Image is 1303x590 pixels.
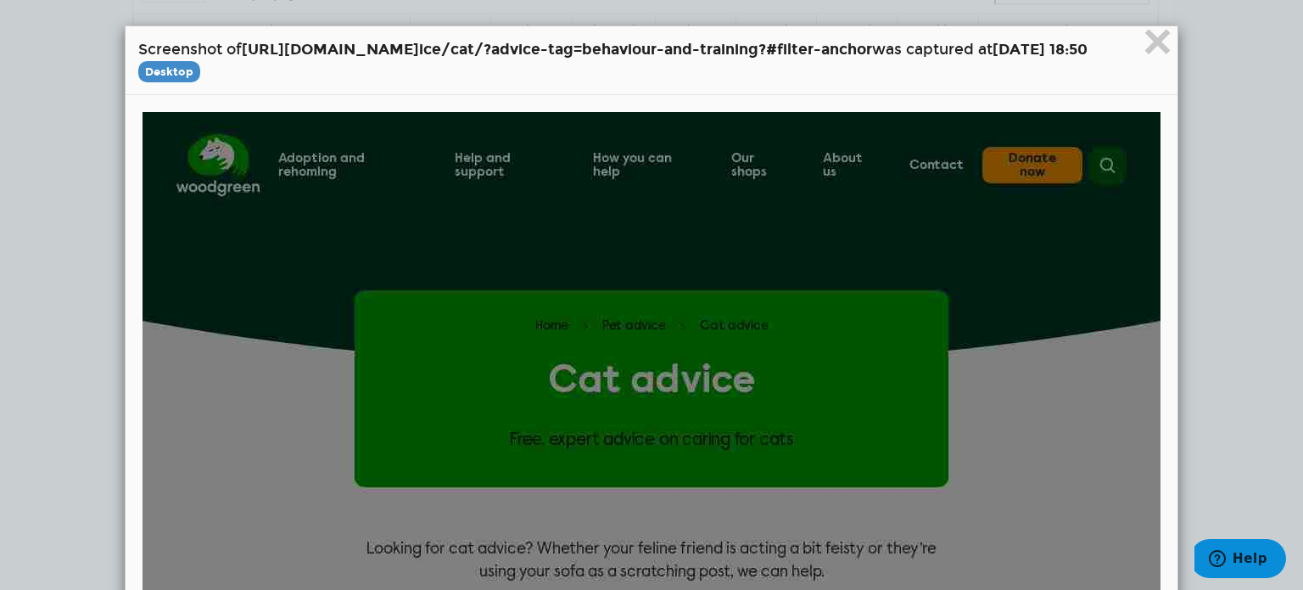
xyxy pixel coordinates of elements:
strong: [DATE] 18:50 [993,40,1088,59]
span: × [1143,13,1172,70]
span: [URL][DOMAIN_NAME] [242,40,419,59]
h4: Screenshot of was captured at [138,39,1165,81]
iframe: Opens a widget where you can find more information [1194,539,1286,582]
span: d-training?#filter-anchor [682,40,872,59]
button: Close [1143,27,1172,61]
span: ice/cat/?advice-tag=behaviour-an [419,40,682,59]
span: View Desktop Screenshot [138,61,200,82]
